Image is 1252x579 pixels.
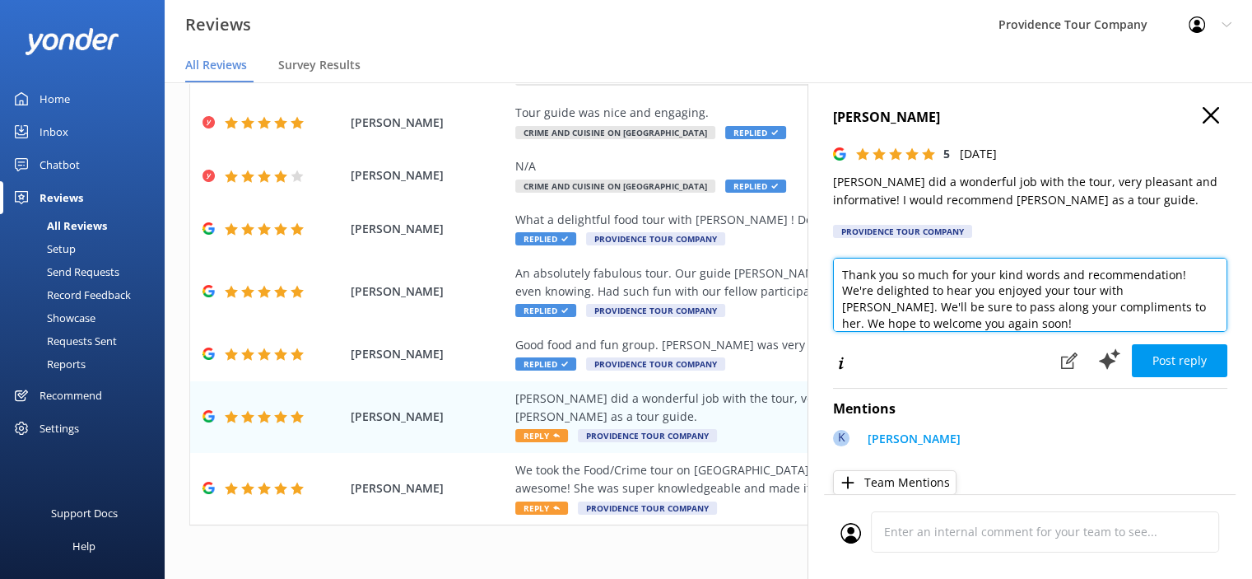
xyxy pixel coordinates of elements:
[351,220,507,238] span: [PERSON_NAME]
[515,304,576,317] span: Replied
[515,429,568,442] span: Reply
[10,353,165,376] a: Reports
[586,232,725,245] span: Providence Tour Company
[859,430,961,452] a: [PERSON_NAME]
[833,107,1227,128] h4: [PERSON_NAME]
[515,104,1115,122] div: Tour guide was nice and engaging.
[515,157,1115,175] div: N/A
[515,126,715,139] span: Crime and Cuisine on [GEOGRAPHIC_DATA]
[10,306,95,329] div: Showcase
[725,180,786,193] span: Replied
[40,181,83,214] div: Reviews
[10,214,165,237] a: All Reviews
[278,57,361,73] span: Survey Results
[10,329,117,353] div: Requests Sent
[586,304,725,317] span: Providence Tour Company
[351,166,507,184] span: [PERSON_NAME]
[351,345,507,363] span: [PERSON_NAME]
[515,264,1115,301] div: An absolutely fabulous tour. Our guide [PERSON_NAME] was so informative. Kept us on schedule with...
[51,497,118,530] div: Support Docs
[40,115,68,148] div: Inbox
[725,126,786,139] span: Replied
[72,530,95,563] div: Help
[515,461,1115,498] div: We took the Food/Crime tour on [GEOGRAPHIC_DATA] and had a blast! Our tour guide [PERSON_NAME] wa...
[10,283,165,306] a: Record Feedback
[25,28,119,55] img: yonder-white-logo.png
[515,336,1115,354] div: Good food and fun group. [PERSON_NAME] was very knowledgeable and entertaining.
[40,82,70,115] div: Home
[10,214,107,237] div: All Reviews
[185,57,247,73] span: All Reviews
[833,225,972,238] div: Providence Tour Company
[578,429,717,442] span: Providence Tour Company
[351,479,507,497] span: [PERSON_NAME]
[40,412,79,445] div: Settings
[960,145,997,163] p: [DATE]
[840,523,861,544] img: user_profile.svg
[1132,344,1227,377] button: Post reply
[10,306,165,329] a: Showcase
[10,329,165,353] a: Requests Sent
[515,390,1115,427] div: [PERSON_NAME] did a wonderful job with the tour, very pleasant and informative! I would recommend...
[833,430,849,446] div: K
[833,399,1227,420] h4: Mentions
[515,357,576,371] span: Replied
[586,357,725,371] span: Providence Tour Company
[40,379,102,412] div: Recommend
[515,502,568,515] span: Reply
[351,114,507,132] span: [PERSON_NAME]
[10,283,131,306] div: Record Feedback
[185,12,251,38] h3: Reviews
[578,502,717,515] span: Providence Tour Company
[10,237,165,260] a: Setup
[515,232,576,245] span: Replied
[40,148,80,181] div: Chatbot
[351,408,507,426] span: [PERSON_NAME]
[868,430,961,448] p: [PERSON_NAME]
[515,180,715,193] span: Crime and Cuisine on [GEOGRAPHIC_DATA]
[10,237,76,260] div: Setup
[10,353,86,376] div: Reports
[833,470,956,495] button: Team Mentions
[10,260,165,283] a: Send Requests
[351,282,507,301] span: [PERSON_NAME]
[833,173,1227,210] p: [PERSON_NAME] did a wonderful job with the tour, very pleasant and informative! I would recommend...
[833,258,1227,332] textarea: Thank you so much for your kind words and recommendation! We're delighted to hear you enjoyed you...
[1203,107,1219,125] button: Close
[943,146,950,161] span: 5
[515,211,1115,229] div: What a delightful food tour with [PERSON_NAME] ! Delicious food and interesting facts Federal Hil...
[10,260,119,283] div: Send Requests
